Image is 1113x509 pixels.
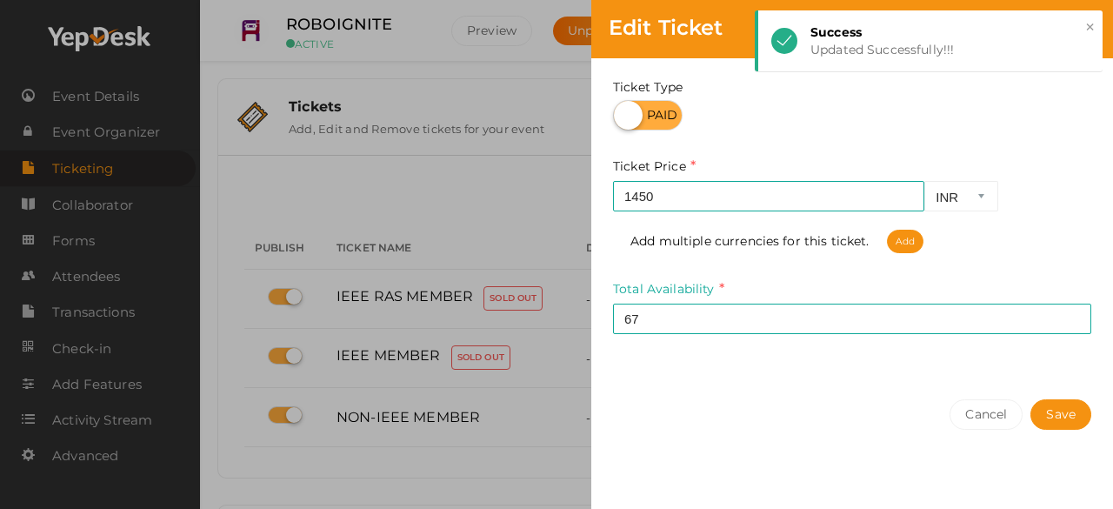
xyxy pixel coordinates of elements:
[810,23,1090,41] div: Success
[1030,399,1091,430] button: Save
[1084,17,1096,37] button: ×
[613,181,924,211] input: Amount
[613,279,724,299] label: Total Availability
[613,78,683,96] label: Ticket Type
[609,15,723,40] span: Edit Ticket
[613,157,696,177] label: Ticket Price
[887,230,923,253] span: Add
[630,233,923,249] span: Add multiple currencies for this ticket.
[810,41,1090,58] div: Updated Successfully!!!
[613,304,1091,334] input: Availability
[950,399,1023,430] button: Cancel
